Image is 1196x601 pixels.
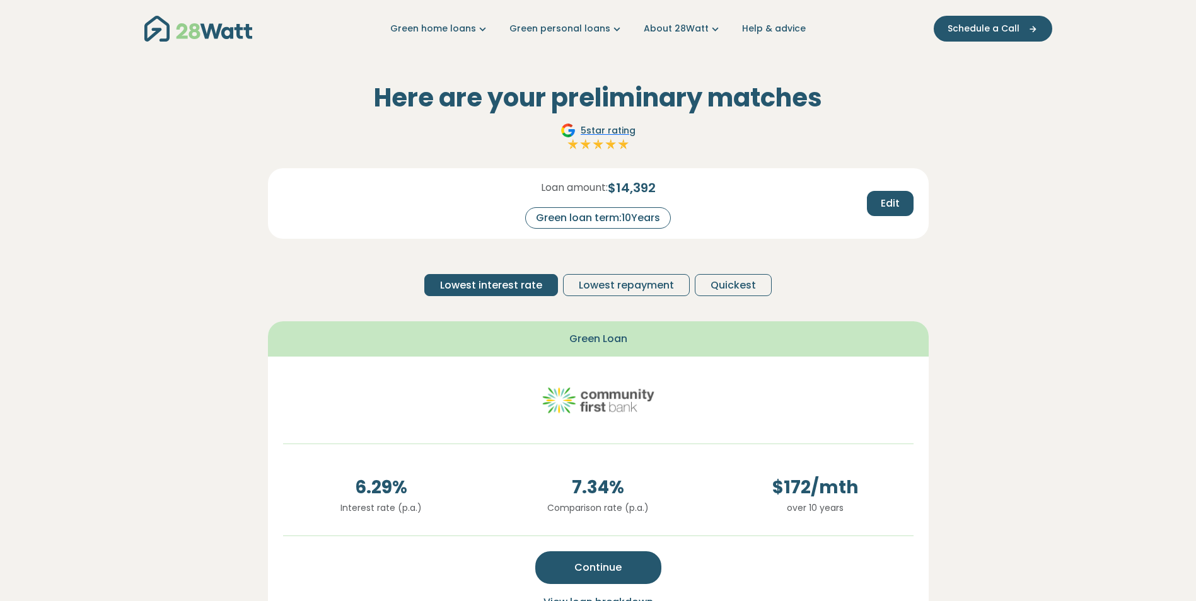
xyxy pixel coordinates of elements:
[592,138,605,151] img: Full star
[144,13,1052,45] nav: Main navigation
[500,474,697,501] span: 7.34 %
[440,278,542,293] span: Lowest interest rate
[644,22,722,35] a: About 28Watt
[948,22,1019,35] span: Schedule a Call
[867,191,914,216] button: Edit
[695,274,772,296] button: Quickest
[283,474,480,501] span: 6.29 %
[617,138,630,151] img: Full star
[500,501,697,515] p: Comparison rate (p.a.)
[742,22,806,35] a: Help & advice
[535,551,661,584] button: Continue
[579,138,592,151] img: Full star
[717,474,914,501] span: $ 172 /mth
[934,16,1052,42] button: Schedule a Call
[563,274,690,296] button: Lowest repayment
[579,278,674,293] span: Lowest repayment
[581,124,636,137] span: 5 star rating
[881,196,900,211] span: Edit
[525,207,671,229] div: Green loan term: 10 Years
[509,22,624,35] a: Green personal loans
[560,123,576,138] img: Google
[542,372,655,428] img: community-first logo
[717,501,914,515] p: over 10 years
[711,278,756,293] span: Quickest
[574,560,622,575] span: Continue
[559,123,637,153] a: Google5star ratingFull starFull starFull starFull starFull star
[424,274,558,296] button: Lowest interest rate
[608,178,656,197] span: $ 14,392
[390,22,489,35] a: Green home loans
[283,501,480,515] p: Interest rate (p.a.)
[567,138,579,151] img: Full star
[144,16,252,42] img: 28Watt
[541,180,608,195] span: Loan amount:
[268,83,929,113] h2: Here are your preliminary matches
[605,138,617,151] img: Full star
[569,331,627,346] span: Green Loan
